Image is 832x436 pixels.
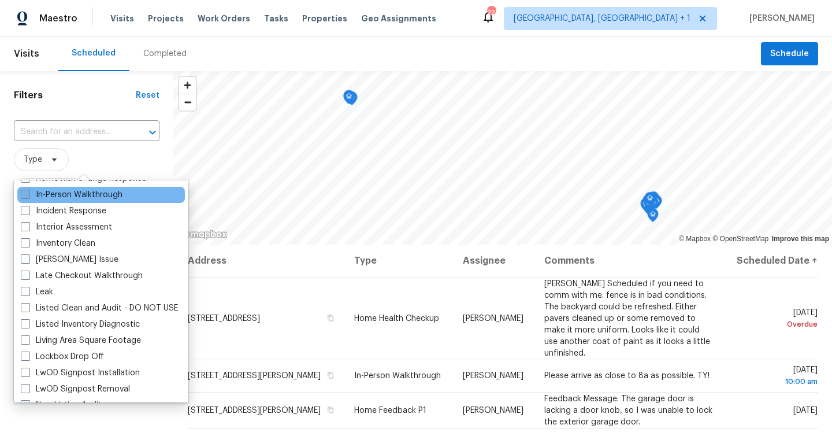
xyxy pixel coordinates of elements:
div: Map marker [343,90,355,108]
label: Listed Inventory Diagnostic [21,319,140,330]
h1: Filters [14,90,136,101]
span: Properties [302,13,347,24]
span: [DATE] [734,309,818,330]
th: Scheduled Date ↑ [725,245,818,277]
span: Projects [148,13,184,24]
button: Zoom in [179,77,196,94]
span: Please arrive as close to 8a as possible. TY! [544,372,710,380]
span: Type [24,154,42,165]
span: [GEOGRAPHIC_DATA], [GEOGRAPHIC_DATA] + 1 [514,13,690,24]
span: Geo Assignments [361,13,436,24]
span: Visits [14,41,39,66]
label: [PERSON_NAME] Issue [21,254,118,265]
canvas: Map [173,71,832,245]
span: Home Health Checkup [354,315,439,323]
a: Mapbox homepage [177,228,228,241]
th: Address [187,245,345,277]
button: Schedule [761,42,818,66]
label: Leak [21,286,53,298]
span: Visits [110,13,134,24]
span: [STREET_ADDRESS] [188,315,260,323]
button: Open [144,124,161,141]
label: Lockbox Drop Off [21,351,104,363]
div: Map marker [642,194,654,212]
a: Improve this map [772,235,829,243]
span: [PERSON_NAME] [463,372,523,380]
span: Tasks [264,14,288,23]
span: [PERSON_NAME] Scheduled if you need to comm with me. fence is in bad conditions. The backyard cou... [544,280,710,357]
label: LwOD Signpost Removal [21,383,130,395]
button: Zoom out [179,94,196,110]
span: Schedule [770,47,809,61]
label: Late Checkout Walkthrough [21,270,143,282]
span: [PERSON_NAME] [745,13,815,24]
div: Map marker [648,191,659,209]
span: In-Person Walkthrough [354,372,441,380]
div: Reset [136,90,159,101]
label: Inventory Clean [21,238,95,249]
label: Incident Response [21,205,106,217]
label: Living Area Square Footage [21,335,141,346]
div: Map marker [644,192,656,210]
div: Map marker [647,208,659,226]
div: 22 [487,7,495,19]
th: Comments [535,245,725,277]
span: Feedback Message: The garage door is lacking a door knob, so I was unable to lock the exterior ga... [544,395,712,426]
div: Completed [143,48,187,60]
span: Home Feedback P1 [354,407,426,415]
div: 10:00 am [734,376,818,387]
a: OpenStreetMap [712,235,768,243]
div: Scheduled [72,47,116,59]
label: Interior Assessment [21,221,112,233]
span: [DATE] [793,407,818,415]
div: Overdue [734,319,818,330]
th: Type [345,245,454,277]
span: [PERSON_NAME] [463,407,523,415]
button: Copy Address [325,405,336,415]
input: Search for an address... [14,123,127,141]
div: Map marker [640,198,652,216]
span: [DATE] [734,366,818,387]
span: Maestro [39,13,77,24]
button: Copy Address [325,370,336,380]
div: Map marker [651,195,662,213]
span: [PERSON_NAME] [463,315,523,323]
span: Work Orders [198,13,250,24]
span: [STREET_ADDRESS][PERSON_NAME] [188,407,321,415]
th: Assignee [454,245,535,277]
label: LwOD Signpost Installation [21,367,140,379]
label: In-Person Walkthrough [21,189,122,201]
a: Mapbox [679,235,711,243]
div: Map marker [644,197,655,215]
span: [STREET_ADDRESS][PERSON_NAME] [188,372,321,380]
label: New Listing Audit [21,400,102,411]
label: Listed Clean and Audit - DO NOT USE [21,302,178,314]
button: Copy Address [325,313,336,323]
